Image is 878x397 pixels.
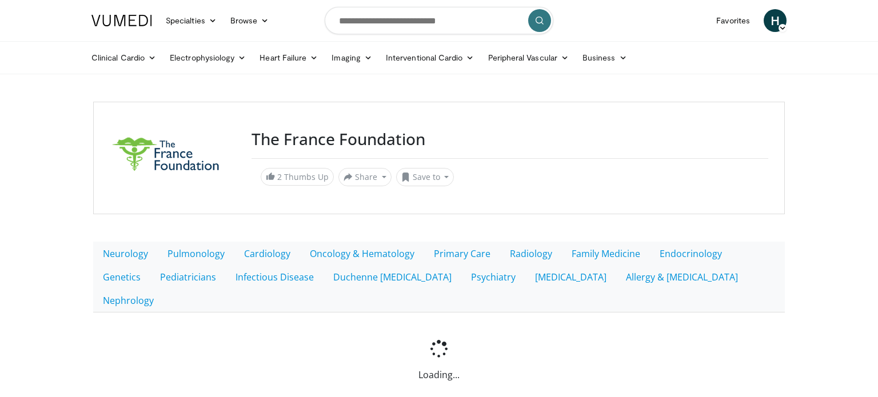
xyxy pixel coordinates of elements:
a: Primary Care [424,242,500,266]
a: Interventional Cardio [379,46,481,69]
a: [MEDICAL_DATA] [525,265,616,289]
h3: The France Foundation [252,130,768,149]
input: Search topics, interventions [325,7,553,34]
a: Heart Failure [253,46,325,69]
a: Duchenne [MEDICAL_DATA] [324,265,461,289]
a: Genetics [93,265,150,289]
a: Endocrinology [650,242,732,266]
a: Pulmonology [158,242,234,266]
button: Save to [396,168,454,186]
a: Cardiology [234,242,300,266]
a: H [764,9,787,32]
a: Favorites [709,9,757,32]
button: Share [338,168,392,186]
a: Oncology & Hematology [300,242,424,266]
a: Neurology [93,242,158,266]
a: Peripheral Vascular [481,46,576,69]
a: Radiology [500,242,562,266]
a: Allergy & [MEDICAL_DATA] [616,265,748,289]
a: Clinical Cardio [85,46,163,69]
a: 2 Thumbs Up [261,168,334,186]
a: Imaging [325,46,379,69]
a: Specialties [159,9,224,32]
a: Business [576,46,634,69]
a: Infectious Disease [226,265,324,289]
a: Pediatricians [150,265,226,289]
a: Nephrology [93,288,163,312]
a: Browse [224,9,276,32]
span: 2 [277,171,282,182]
a: Electrophysiology [163,46,253,69]
p: Loading... [93,368,785,382]
a: Psychiatry [461,265,525,289]
a: Family Medicine [562,242,650,266]
img: VuMedi Logo [91,15,152,26]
